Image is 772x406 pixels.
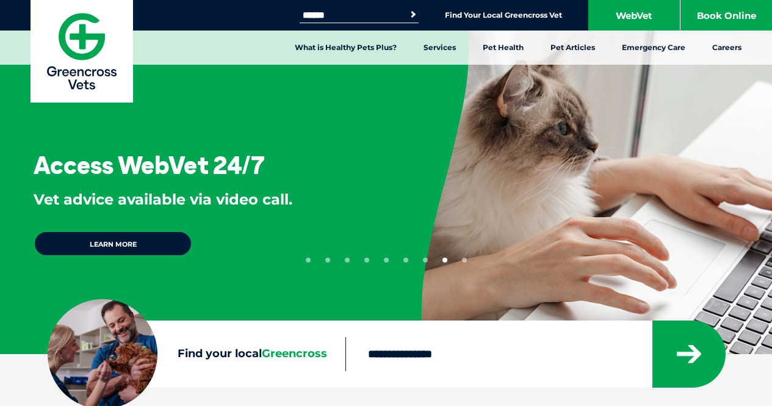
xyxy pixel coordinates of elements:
button: 5 of 9 [384,258,389,263]
button: 8 of 9 [442,258,447,263]
button: 1 of 9 [306,258,311,263]
a: What is Healthy Pets Plus? [281,31,410,65]
label: Find your local [48,345,345,363]
p: Vet advice available via video call. [34,189,292,210]
button: Search [407,9,419,21]
h3: Access WebVet 24/7 [34,153,265,177]
button: 3 of 9 [345,258,350,263]
a: Pet Health [469,31,537,65]
button: 4 of 9 [364,258,369,263]
button: 2 of 9 [325,258,330,263]
button: 9 of 9 [462,258,467,263]
button: 6 of 9 [403,258,408,263]
span: Greencross [262,347,327,360]
a: Careers [699,31,755,65]
a: Pet Articles [537,31,608,65]
a: Services [410,31,469,65]
button: 7 of 9 [423,258,428,263]
a: Find Your Local Greencross Vet [445,10,562,20]
a: Learn more [34,231,192,256]
a: Emergency Care [608,31,699,65]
